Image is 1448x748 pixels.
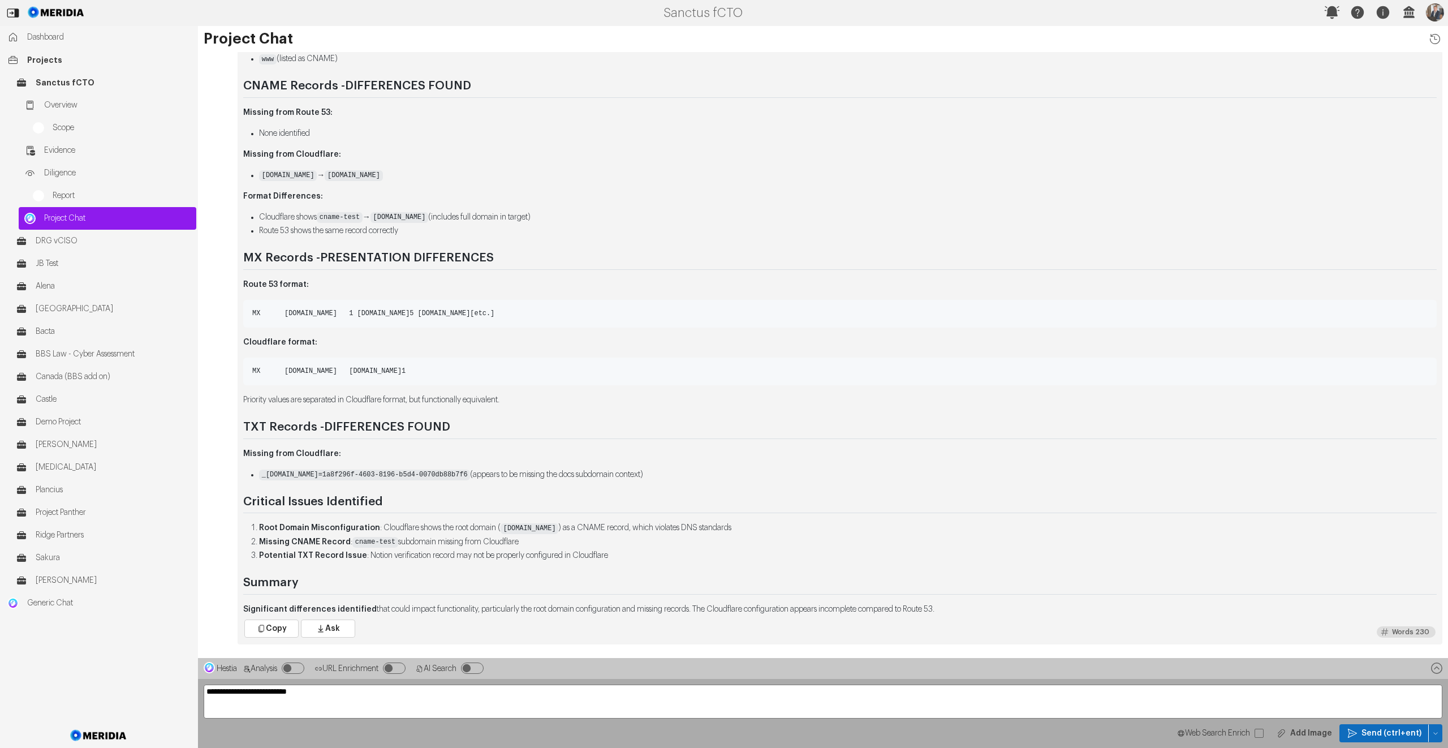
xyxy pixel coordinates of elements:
span: [PERSON_NAME] [36,439,191,450]
span: Hestia [217,665,237,673]
span: Generic Chat [27,597,191,609]
img: Hestia [204,662,215,673]
svg: WebSearch [1177,729,1185,737]
span: Bacta [36,326,191,337]
a: Project ChatProject Chat [19,207,196,230]
a: Overview [19,94,196,117]
li: None identified [259,128,1437,140]
li: : Cloudflare shows the root domain ( ) as a CNAME record, which violates DNS standards [259,522,1437,534]
span: Send (ctrl+ent) [1361,728,1421,739]
span: MX [DOMAIN_NAME] 1 [DOMAIN_NAME] [252,309,410,317]
a: Generic ChatGeneric Chat [2,592,196,614]
strong: Missing CNAME Record [259,538,351,546]
button: Send (ctrl+ent) [1339,724,1429,742]
strong: Route 53 format: [243,281,309,289]
a: Sanctus fCTO [10,71,196,94]
span: Dashboard [27,32,191,43]
a: BBS Law - Cyber Assessment [10,343,196,366]
strong: Significant differences identified [243,605,377,613]
a: Sakura [10,547,196,569]
li: (appears to be missing the docs subdomain context) [259,469,1437,481]
a: JB Test [10,252,196,275]
h1: Project Chat [204,32,1442,46]
a: Plancius [10,479,196,501]
code: [DOMAIN_NAME] [259,170,317,181]
li: → [259,170,1437,182]
button: Copy [244,620,299,638]
code: [DOMAIN_NAME] [325,170,382,181]
strong: Cloudflare format: [243,338,317,346]
a: Demo Project [10,411,196,433]
strong: Format Differences: [243,192,323,200]
strong: Potential TXT Record Issue [259,552,367,560]
code: cname-test [352,537,398,548]
strong: Missing from Cloudflare: [243,450,341,458]
a: Bacta [10,320,196,343]
span: Project Chat [44,213,191,224]
span: Ridge Partners [36,530,191,541]
svg: AI Search [416,665,424,673]
span: Overview [44,100,191,111]
strong: DIFFERENCES FOUND [324,421,450,433]
span: Copy [266,623,287,634]
h2: Critical Issues Identified [243,495,1437,514]
span: Plancius [36,484,191,496]
span: Web Search Enrich [1185,729,1250,737]
svg: Analysis [243,665,251,673]
a: Evidence [19,139,196,162]
button: Send (ctrl+ent) [1429,724,1442,742]
span: 1 [402,367,406,375]
h2: MX Records - [243,251,1437,270]
span: Evidence [44,145,191,156]
code: www [259,54,277,65]
strong: PRESENTATION DIFFERENCES [320,252,494,264]
li: (listed as CNAME) [259,53,1437,65]
a: Project Panther [10,501,196,524]
a: Ridge Partners [10,524,196,547]
a: [PERSON_NAME] [10,569,196,592]
span: Ask [325,623,340,634]
span: URL Enrichment [322,665,378,673]
a: Dashboard [2,26,196,49]
span: BBS Law - Cyber Assessment [36,349,191,360]
a: Canada (BBS add on) [10,366,196,388]
span: 5 [DOMAIN_NAME] [410,309,470,317]
a: [PERSON_NAME] [10,433,196,456]
span: AI Search [424,665,456,673]
a: Scope [27,117,196,139]
span: Scope [53,122,191,134]
img: Meridia Logo [68,723,129,748]
h2: Summary [243,575,1437,595]
span: Analysis [251,665,277,673]
h2: CNAME Records - [243,79,1437,98]
a: Report [27,184,196,207]
li: Route 53 shows the same record correctly [259,225,1437,237]
span: Demo Project [36,416,191,428]
a: Alena [10,275,196,298]
span: MX [DOMAIN_NAME] [DOMAIN_NAME] [252,367,402,375]
li: : Notion verification record may not be properly configured in Cloudflare [259,550,1437,562]
p: that could impact functionality, particularly the root domain configuration and missing records. ... [243,604,1437,616]
span: Alena [36,281,191,292]
button: Ask [301,620,355,638]
span: Report [53,190,191,201]
a: [GEOGRAPHIC_DATA] [10,298,196,320]
a: Castle [10,388,196,411]
code: cname-test [317,212,363,223]
span: [etc.] [470,309,494,317]
span: Projects [27,54,191,66]
a: DRG vCISO [10,230,196,252]
li: : subdomain missing from Cloudflare [259,536,1437,548]
span: [GEOGRAPHIC_DATA] [36,303,191,315]
a: Diligence [19,162,196,184]
strong: Missing from Route 53: [243,109,333,117]
strong: Missing from Cloudflare: [243,151,341,158]
span: [MEDICAL_DATA] [36,462,191,473]
img: Profile Icon [1426,3,1444,22]
span: Sanctus fCTO [36,77,191,88]
span: JB Test [36,258,191,269]
h2: TXT Records - [243,420,1437,439]
p: Priority values are separated in Cloudflare format, but functionally equivalent. [243,394,1437,406]
a: [MEDICAL_DATA] [10,456,196,479]
img: Generic Chat [7,597,19,609]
